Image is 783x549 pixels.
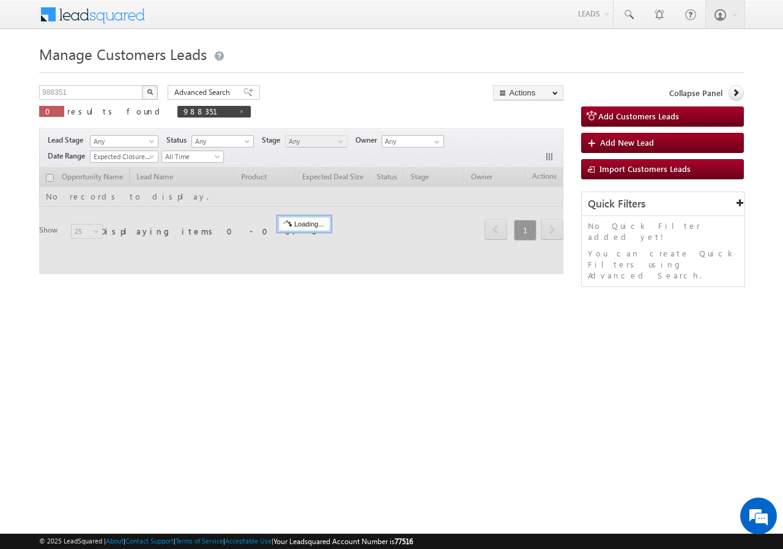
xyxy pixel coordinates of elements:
span: Any [91,136,154,147]
a: About [106,537,124,545]
a: Show All Items [428,136,443,148]
span: Owner [355,135,382,146]
span: Lead Stage [48,135,88,146]
span: Manage Customers Leads [39,44,207,64]
div: Quick Filters [582,192,744,216]
span: Add New Lead [600,137,654,148]
a: Any [191,135,254,148]
span: Add Customers Leads [598,111,679,121]
span: Status [166,135,191,146]
span: All Time [162,151,220,162]
span: results found [67,106,165,116]
span: Your Leadsquared Account Number is [273,537,413,546]
input: Type to Search [382,135,444,148]
span: Any [286,136,344,147]
p: No Quick Filter added yet! [588,220,738,242]
a: Contact Support [125,537,174,545]
a: Acceptable Use [225,537,272,545]
span: 988351 [184,106,232,116]
span: 77516 [395,537,413,546]
span: © 2025 LeadSquared | | | | | [39,536,413,547]
p: You can create Quick Filters using Advanced Search. [588,248,738,281]
a: Any [285,135,347,148]
a: Terms of Service [176,537,223,545]
a: Any [90,135,158,148]
span: Collapse Panel [669,88,722,99]
a: All Time [161,151,224,163]
span: Import Customers Leads [599,163,691,174]
span: Stage [262,135,285,146]
span: 0 [45,106,58,116]
span: Date Range [48,151,90,162]
img: Search [147,89,153,95]
span: Expected Closure Date [91,151,154,162]
a: Expected Closure Date [90,151,158,163]
span: Advanced Search [174,87,234,98]
span: Any [192,136,250,147]
button: Actions [493,85,563,100]
div: Loading... [278,217,330,231]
